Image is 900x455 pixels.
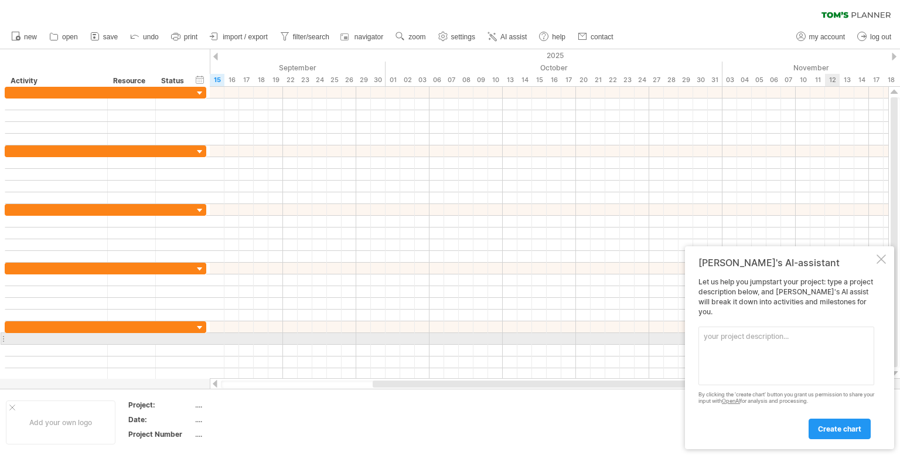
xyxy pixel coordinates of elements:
a: navigator [339,29,387,45]
a: log out [854,29,895,45]
div: Monday, 6 October 2025 [429,74,444,86]
div: Wednesday, 15 October 2025 [532,74,547,86]
a: help [536,29,569,45]
div: Thursday, 6 November 2025 [766,74,781,86]
span: create chart [818,425,861,433]
span: contact [591,33,613,41]
a: contact [575,29,617,45]
span: AI assist [500,33,527,41]
div: Wednesday, 1 October 2025 [386,74,400,86]
span: save [103,33,118,41]
div: Thursday, 30 October 2025 [693,74,708,86]
div: Monday, 27 October 2025 [649,74,664,86]
div: Friday, 17 October 2025 [561,74,576,86]
span: log out [870,33,891,41]
div: Thursday, 16 October 2025 [547,74,561,86]
div: Thursday, 18 September 2025 [254,74,268,86]
div: Tuesday, 16 September 2025 [224,74,239,86]
div: Tuesday, 14 October 2025 [517,74,532,86]
span: import / export [223,33,268,41]
div: .... [195,429,294,439]
div: Wednesday, 5 November 2025 [752,74,766,86]
div: Status [161,75,187,87]
div: Let us help you jumpstart your project: type a project description below, and [PERSON_NAME]'s AI ... [698,277,874,439]
div: By clicking the 'create chart' button you grant us permission to share your input with for analys... [698,392,874,405]
div: Add your own logo [6,400,115,444]
div: Friday, 31 October 2025 [708,74,722,86]
a: OpenAI [722,398,740,404]
span: undo [143,33,159,41]
a: new [8,29,40,45]
div: Tuesday, 18 November 2025 [884,74,898,86]
div: Activity [11,75,101,87]
span: new [24,33,37,41]
div: Friday, 14 November 2025 [854,74,869,86]
div: Friday, 26 September 2025 [342,74,356,86]
span: navigator [354,33,383,41]
a: create chart [809,419,871,439]
div: Wednesday, 22 October 2025 [605,74,620,86]
div: Friday, 19 September 2025 [268,74,283,86]
div: Monday, 15 September 2025 [210,74,224,86]
div: Monday, 22 September 2025 [283,74,298,86]
div: .... [195,415,294,425]
a: undo [127,29,162,45]
div: Resource [113,75,149,87]
div: Monday, 20 October 2025 [576,74,591,86]
div: Tuesday, 7 October 2025 [444,74,459,86]
div: Thursday, 23 October 2025 [620,74,635,86]
div: Thursday, 2 October 2025 [400,74,415,86]
div: Wednesday, 8 October 2025 [459,74,473,86]
div: Date: [128,415,193,425]
a: zoom [393,29,429,45]
div: September 2025 [63,62,386,74]
div: Tuesday, 4 November 2025 [737,74,752,86]
a: save [87,29,121,45]
div: Friday, 10 October 2025 [488,74,503,86]
div: Monday, 17 November 2025 [869,74,884,86]
div: Wednesday, 24 September 2025 [312,74,327,86]
a: my account [793,29,848,45]
div: Wednesday, 17 September 2025 [239,74,254,86]
span: filter/search [293,33,329,41]
div: Thursday, 13 November 2025 [840,74,854,86]
div: Tuesday, 11 November 2025 [810,74,825,86]
div: Monday, 3 November 2025 [722,74,737,86]
span: open [62,33,78,41]
div: Friday, 7 November 2025 [781,74,796,86]
a: import / export [207,29,271,45]
div: Project: [128,400,193,410]
div: Tuesday, 23 September 2025 [298,74,312,86]
div: Friday, 24 October 2025 [635,74,649,86]
span: help [552,33,565,41]
span: my account [809,33,845,41]
div: Monday, 29 September 2025 [356,74,371,86]
a: settings [435,29,479,45]
a: open [46,29,81,45]
a: filter/search [277,29,333,45]
div: Project Number [128,429,193,439]
div: Thursday, 9 October 2025 [473,74,488,86]
span: zoom [408,33,425,41]
div: Monday, 10 November 2025 [796,74,810,86]
span: print [184,33,197,41]
div: October 2025 [386,62,722,74]
div: Wednesday, 29 October 2025 [679,74,693,86]
a: print [168,29,201,45]
div: Monday, 13 October 2025 [503,74,517,86]
div: Tuesday, 30 September 2025 [371,74,386,86]
span: settings [451,33,475,41]
a: AI assist [485,29,530,45]
div: Tuesday, 21 October 2025 [591,74,605,86]
div: Thursday, 25 September 2025 [327,74,342,86]
div: .... [195,400,294,410]
div: Friday, 3 October 2025 [415,74,429,86]
div: [PERSON_NAME]'s AI-assistant [698,257,874,269]
div: Tuesday, 28 October 2025 [664,74,679,86]
div: Wednesday, 12 November 2025 [825,74,840,86]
